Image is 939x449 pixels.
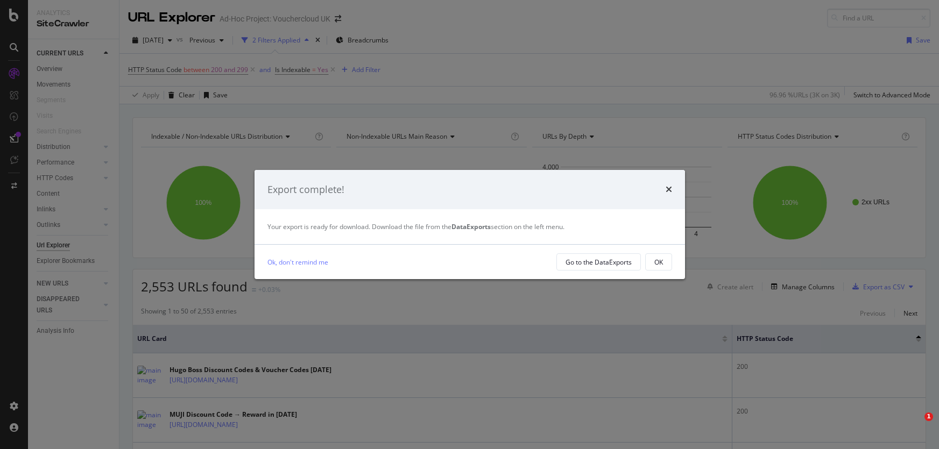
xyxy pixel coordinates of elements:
div: modal [255,170,685,280]
div: Go to the DataExports [566,258,632,267]
div: Export complete! [267,183,344,197]
span: 1 [924,412,933,421]
div: Your export is ready for download. Download the file from the [267,222,672,231]
a: Ok, don't remind me [267,256,328,268]
button: OK [645,253,672,270]
span: section on the left menu. [451,222,564,231]
div: OK [654,258,663,267]
button: Go to the DataExports [556,253,641,270]
strong: DataExports [451,222,491,231]
div: times [666,183,672,197]
iframe: Intercom live chat [902,412,928,438]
